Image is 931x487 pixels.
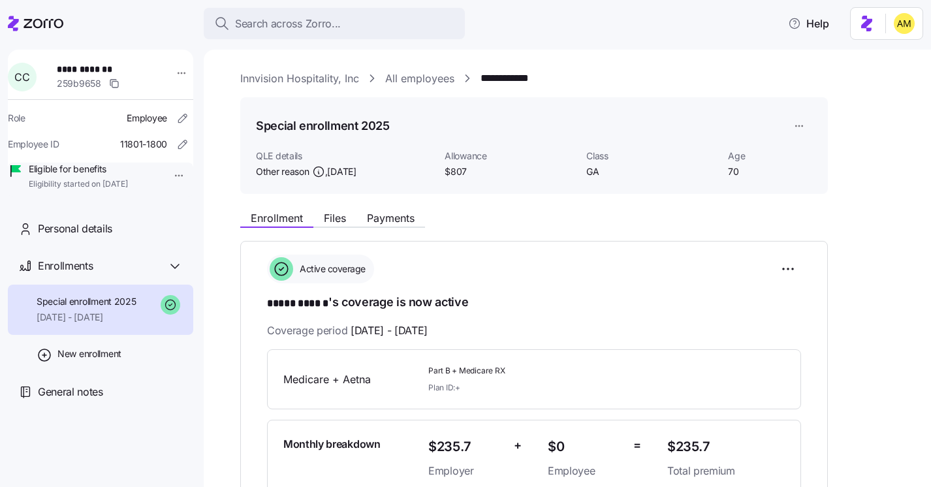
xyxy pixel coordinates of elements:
[894,13,915,34] img: dfaaf2f2725e97d5ef9e82b99e83f4d7
[667,463,785,479] span: Total premium
[728,165,812,178] span: 70
[38,221,112,237] span: Personal details
[283,436,381,452] span: Monthly breakdown
[428,436,503,458] span: $235.7
[385,71,454,87] a: All employees
[37,295,136,308] span: Special enrollment 2025
[29,179,128,190] span: Eligibility started on [DATE]
[37,311,136,324] span: [DATE] - [DATE]
[127,112,167,125] span: Employee
[586,149,718,163] span: Class
[240,71,359,87] a: Innvision Hospitality, Inc
[667,436,785,458] span: $235.7
[296,262,366,275] span: Active coverage
[8,112,25,125] span: Role
[38,384,103,400] span: General notes
[327,165,356,178] span: [DATE]
[204,8,465,39] button: Search across Zorro...
[728,149,812,163] span: Age
[351,322,428,339] span: [DATE] - [DATE]
[445,165,576,178] span: $807
[267,294,801,312] h1: 's coverage is now active
[428,366,657,377] span: Part B + Medicare RX
[256,149,434,163] span: QLE details
[548,463,623,479] span: Employee
[428,382,460,393] span: Plan ID: +
[514,436,522,455] span: +
[8,138,59,151] span: Employee ID
[57,77,101,90] span: 259b9658
[235,16,341,32] span: Search across Zorro...
[283,371,418,388] span: Medicare + Aetna
[778,10,840,37] button: Help
[367,213,415,223] span: Payments
[256,118,390,134] h1: Special enrollment 2025
[445,149,576,163] span: Allowance
[548,436,623,458] span: $0
[38,258,93,274] span: Enrollments
[788,16,829,31] span: Help
[120,138,167,151] span: 11801-1800
[267,322,428,339] span: Coverage period
[586,165,718,178] span: GA
[251,213,303,223] span: Enrollment
[14,72,29,82] span: C C
[428,463,503,479] span: Employer
[29,163,128,176] span: Eligible for benefits
[633,436,641,455] span: =
[57,347,121,360] span: New enrollment
[256,165,356,178] span: Other reason ,
[324,213,346,223] span: Files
